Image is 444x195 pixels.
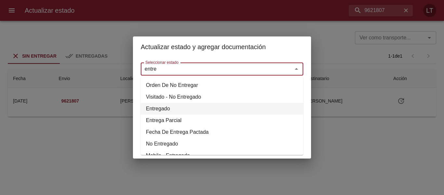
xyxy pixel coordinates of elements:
button: Close [292,64,301,74]
li: Mobile - Entregado [141,150,303,161]
h2: Actualizar estado y agregar documentación [141,42,303,52]
li: Orden De No Entregar [141,79,303,91]
li: Visitado - No Entregado [141,91,303,103]
li: Fecha De Entrega Pactada [141,126,303,138]
li: Entrega Parcial [141,115,303,126]
li: Entregado [141,103,303,115]
li: No Entregado [141,138,303,150]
